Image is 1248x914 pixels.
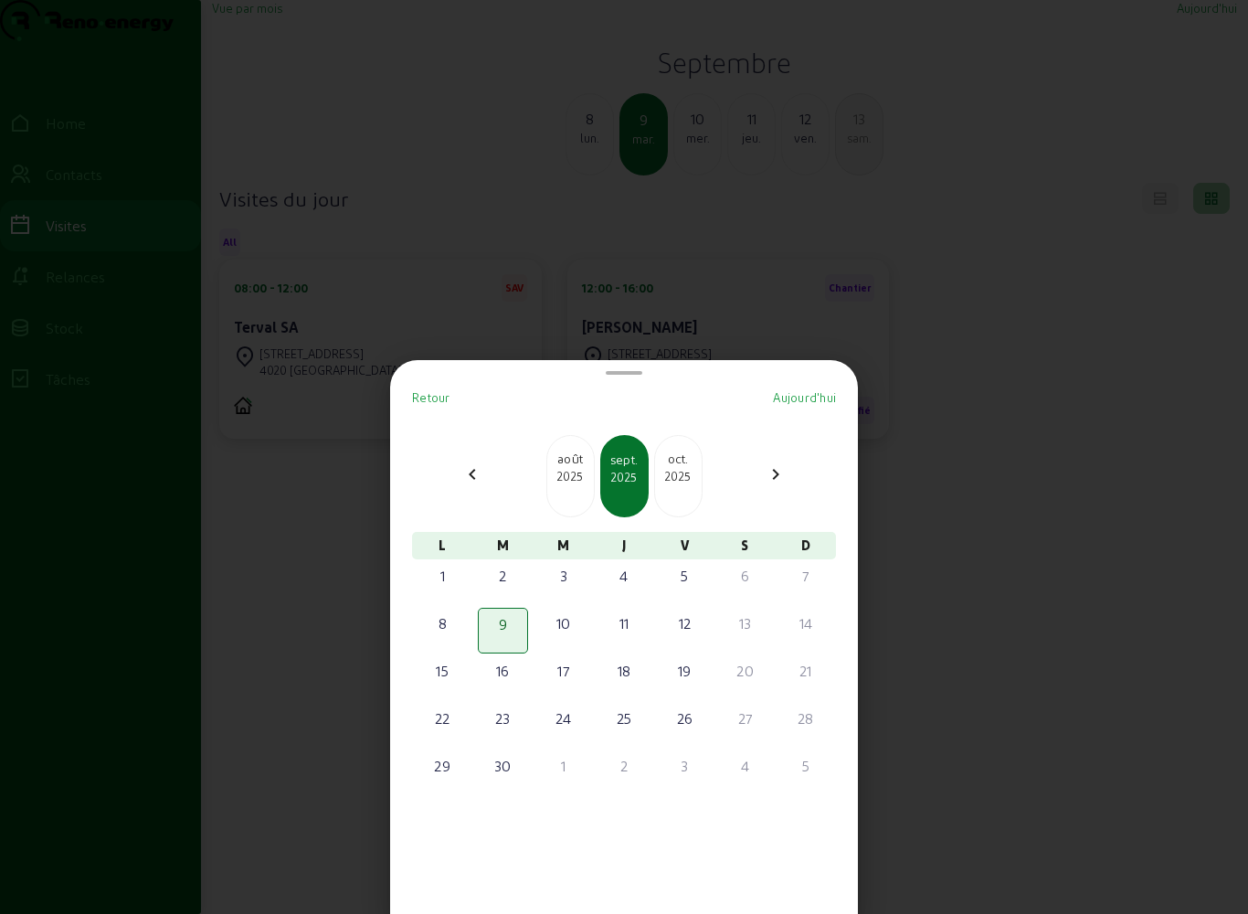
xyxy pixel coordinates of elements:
div: 8 [419,612,465,634]
div: 19 [661,660,707,682]
div: 14 [783,612,829,634]
div: 7 [783,565,829,587]
div: M [472,532,533,559]
div: 1 [541,755,587,777]
mat-icon: chevron_left [461,463,483,485]
div: 13 [722,612,767,634]
div: août [547,450,594,468]
div: 2 [480,565,525,587]
div: 20 [722,660,767,682]
div: 24 [541,707,587,729]
span: Aujourd'hui [773,390,836,404]
div: 29 [419,755,465,777]
div: 6 [722,565,767,587]
div: 5 [783,755,829,777]
div: 1 [419,565,465,587]
div: 5 [661,565,707,587]
div: D [776,532,836,559]
div: 3 [661,755,707,777]
div: 16 [480,660,525,682]
div: V [654,532,714,559]
div: 2025 [547,468,594,484]
div: 9 [481,613,524,635]
div: 27 [722,707,767,729]
div: 18 [601,660,647,682]
div: 2025 [602,469,647,485]
div: 12 [661,612,707,634]
div: 25 [601,707,647,729]
div: J [594,532,654,559]
div: 4 [601,565,647,587]
div: 15 [419,660,465,682]
div: L [412,532,472,559]
span: Retour [412,390,450,404]
div: 26 [661,707,707,729]
div: 30 [480,755,525,777]
div: 22 [419,707,465,729]
div: oct. [655,450,702,468]
div: 21 [783,660,829,682]
div: sept. [602,451,647,469]
div: M [534,532,594,559]
div: 17 [541,660,587,682]
div: S [714,532,775,559]
div: 4 [722,755,767,777]
div: 23 [480,707,525,729]
div: 2025 [655,468,702,484]
div: 3 [541,565,587,587]
div: 2 [601,755,647,777]
div: 11 [601,612,647,634]
div: 28 [783,707,829,729]
div: 10 [541,612,587,634]
mat-icon: chevron_right [765,463,787,485]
